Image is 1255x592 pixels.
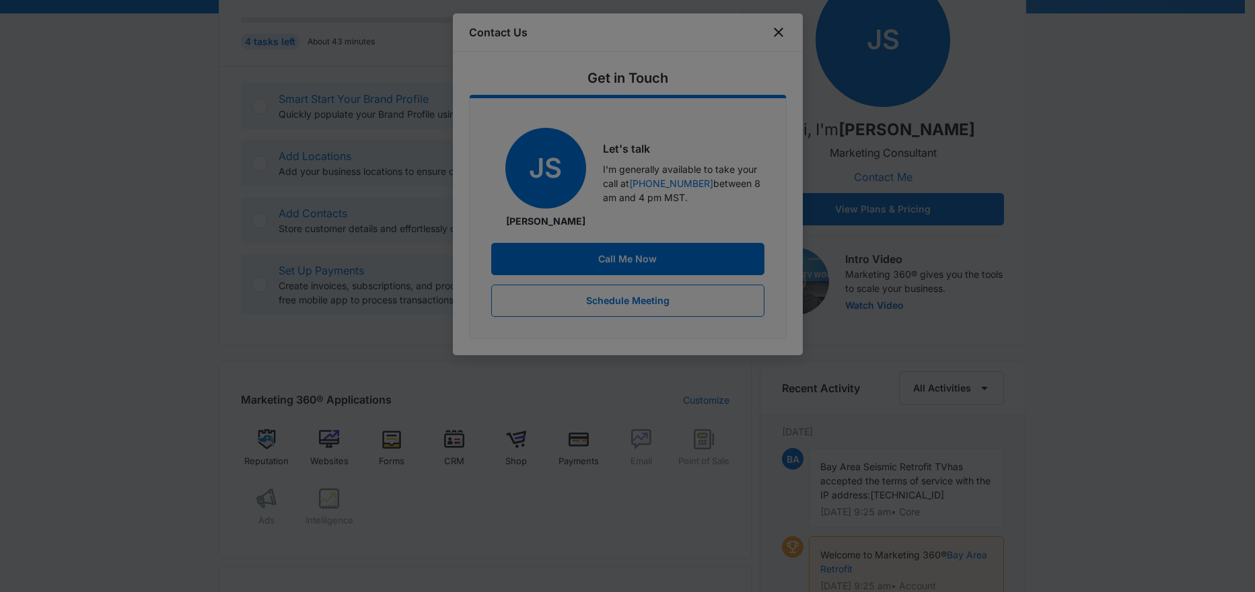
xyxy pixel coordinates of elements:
[14,134,67,143] a: Hide these tips
[14,134,20,143] span: ⊘
[469,24,528,40] h1: Contact Us
[603,162,764,205] p: I'm generally available to take your call at between 8 am and 4 pm MST.
[506,214,585,228] p: [PERSON_NAME]
[14,34,181,124] p: Contact your Marketing Consultant to get your personalized marketing plan for your unique busines...
[587,68,668,88] h5: Get in Touch
[603,141,764,157] h6: Let's talk
[491,285,764,317] button: Schedule Meeting
[14,10,181,28] h3: Get your personalized plan
[629,178,713,189] a: [PHONE_NUMBER]
[505,128,586,209] span: JS
[770,24,787,40] button: close
[491,243,764,275] button: Call Me Now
